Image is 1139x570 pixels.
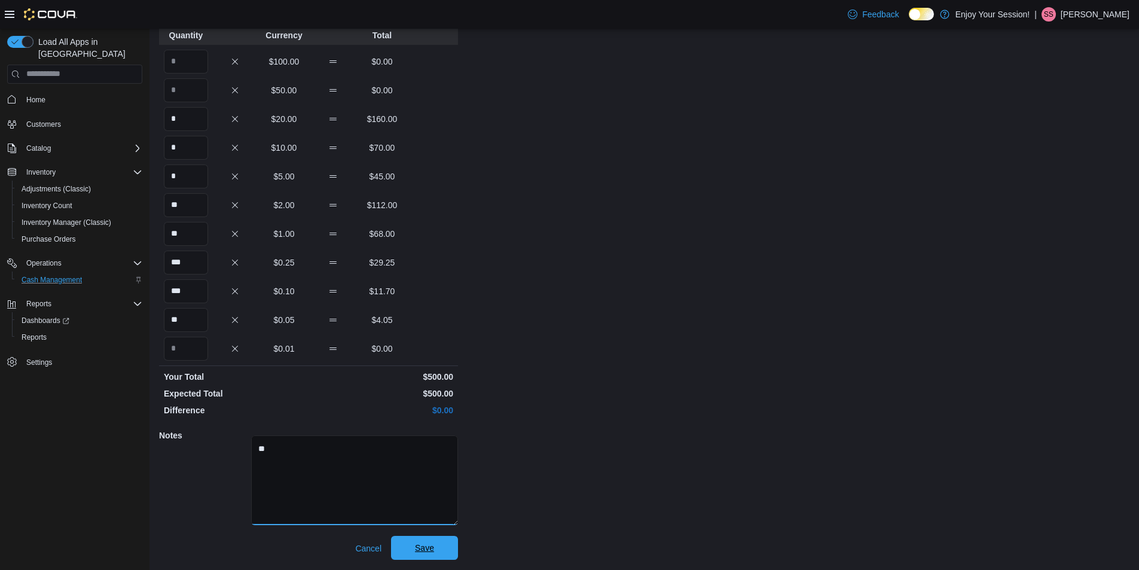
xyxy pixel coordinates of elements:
a: Purchase Orders [17,232,81,246]
span: Cash Management [22,275,82,285]
button: Reports [22,297,56,311]
a: Adjustments (Classic) [17,182,96,196]
input: Quantity [164,251,208,275]
button: Inventory Manager (Classic) [12,214,147,231]
span: Adjustments (Classic) [17,182,142,196]
p: Expected Total [164,388,306,400]
button: Cash Management [12,272,147,288]
p: $0.01 [262,343,306,355]
span: Customers [22,117,142,132]
button: Settings [2,353,147,370]
button: Save [391,536,458,560]
a: Customers [22,117,66,132]
p: $100.00 [262,56,306,68]
a: Home [22,93,50,107]
p: Currency [262,29,306,41]
span: Reports [22,297,142,311]
a: Dashboards [12,312,147,329]
p: $4.05 [360,314,404,326]
span: Operations [26,258,62,268]
img: Cova [24,8,77,20]
input: Quantity [164,136,208,160]
button: Cancel [350,537,386,560]
p: $0.00 [311,404,453,416]
button: Catalog [22,141,56,156]
button: Inventory Count [12,197,147,214]
span: Operations [22,256,142,270]
p: $160.00 [360,113,404,125]
p: $0.10 [262,285,306,297]
button: Reports [12,329,147,346]
span: Cancel [355,542,381,554]
span: Inventory Count [17,199,142,213]
p: $20.00 [262,113,306,125]
p: | [1034,7,1037,22]
span: Save [415,542,434,554]
p: Enjoy Your Session! [955,7,1030,22]
p: $0.00 [360,84,404,96]
p: $0.05 [262,314,306,326]
span: Dashboards [22,316,69,325]
p: $0.00 [360,343,404,355]
button: Adjustments (Classic) [12,181,147,197]
span: Adjustments (Classic) [22,184,91,194]
span: Inventory [22,165,142,179]
span: Inventory Manager (Classic) [22,218,111,227]
span: Customers [26,120,61,129]
p: $45.00 [360,170,404,182]
span: Reports [22,333,47,342]
a: Cash Management [17,273,87,287]
p: Quantity [164,29,208,41]
p: $112.00 [360,199,404,211]
nav: Complex example [7,86,142,402]
span: Inventory Count [22,201,72,211]
a: Reports [17,330,51,345]
a: Inventory Count [17,199,77,213]
p: $500.00 [311,371,453,383]
input: Quantity [164,50,208,74]
span: Inventory Manager (Classic) [17,215,142,230]
p: [PERSON_NAME] [1061,7,1129,22]
p: $70.00 [360,142,404,154]
button: Home [2,91,147,108]
input: Quantity [164,78,208,102]
input: Quantity [164,279,208,303]
button: Customers [2,115,147,133]
span: Reports [17,330,142,345]
span: Catalog [26,144,51,153]
p: Your Total [164,371,306,383]
span: Purchase Orders [17,232,142,246]
div: Sabrina Shaw [1042,7,1056,22]
button: Reports [2,295,147,312]
p: Difference [164,404,306,416]
button: Inventory [22,165,60,179]
span: Load All Apps in [GEOGRAPHIC_DATA] [33,36,142,60]
p: $2.00 [262,199,306,211]
span: Settings [22,354,142,369]
input: Quantity [164,337,208,361]
button: Catalog [2,140,147,157]
p: $5.00 [262,170,306,182]
h5: Notes [159,423,249,447]
span: Reports [26,299,51,309]
span: Purchase Orders [22,234,76,244]
button: Inventory [2,164,147,181]
p: $29.25 [360,257,404,269]
span: Dashboards [17,313,142,328]
p: $0.00 [360,56,404,68]
input: Dark Mode [909,8,934,20]
button: Purchase Orders [12,231,147,248]
p: $68.00 [360,228,404,240]
button: Operations [22,256,66,270]
input: Quantity [164,164,208,188]
a: Feedback [843,2,903,26]
p: $500.00 [311,388,453,400]
span: Settings [26,358,52,367]
p: $10.00 [262,142,306,154]
button: Operations [2,255,147,272]
span: Catalog [22,141,142,156]
input: Quantity [164,222,208,246]
span: Home [26,95,45,105]
input: Quantity [164,193,208,217]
